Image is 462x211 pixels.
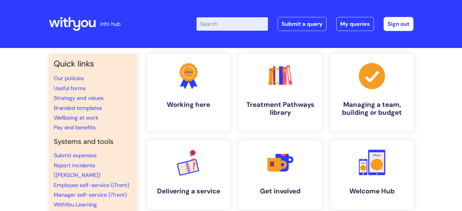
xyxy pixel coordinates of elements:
a: Submit a query [278,17,327,31]
h4: Delivering a service [152,187,225,195]
a: Employee self-service (iTrent) [54,182,129,189]
a: Delivering a service [147,141,230,209]
a: Manager self-service (iTrent) [54,191,127,199]
a: Get involved [239,141,322,209]
a: Report incidents ([PERSON_NAME]) [54,162,101,179]
div: | - [197,17,413,31]
a: Submit expenses [54,152,97,159]
a: WithYou Learning [54,201,97,208]
a: Managing a team, building or budget [331,54,413,131]
h4: Treatment Pathways library [244,101,317,117]
h4: Working here [152,101,225,109]
a: Sign out [384,17,413,31]
a: Strategy and values [54,94,104,102]
a: Wellbeing at work [54,114,98,121]
a: Welcome Hub [331,141,413,209]
h4: Get involved [244,187,317,195]
input: Search [197,17,268,31]
a: My queries [336,17,374,31]
p: info hub [100,19,121,29]
a: Branded templates [54,104,102,112]
a: Treatment Pathways library [239,54,322,131]
h4: Welcome Hub [336,187,409,195]
h4: Systems and tools [54,138,133,146]
a: Useful forms [54,85,86,92]
a: Our policies [54,75,84,82]
a: Working here [147,54,230,131]
h3: Quick links [54,59,133,69]
a: Pay and benefits [54,124,96,131]
h4: Managing a team, building or budget [336,101,409,117]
